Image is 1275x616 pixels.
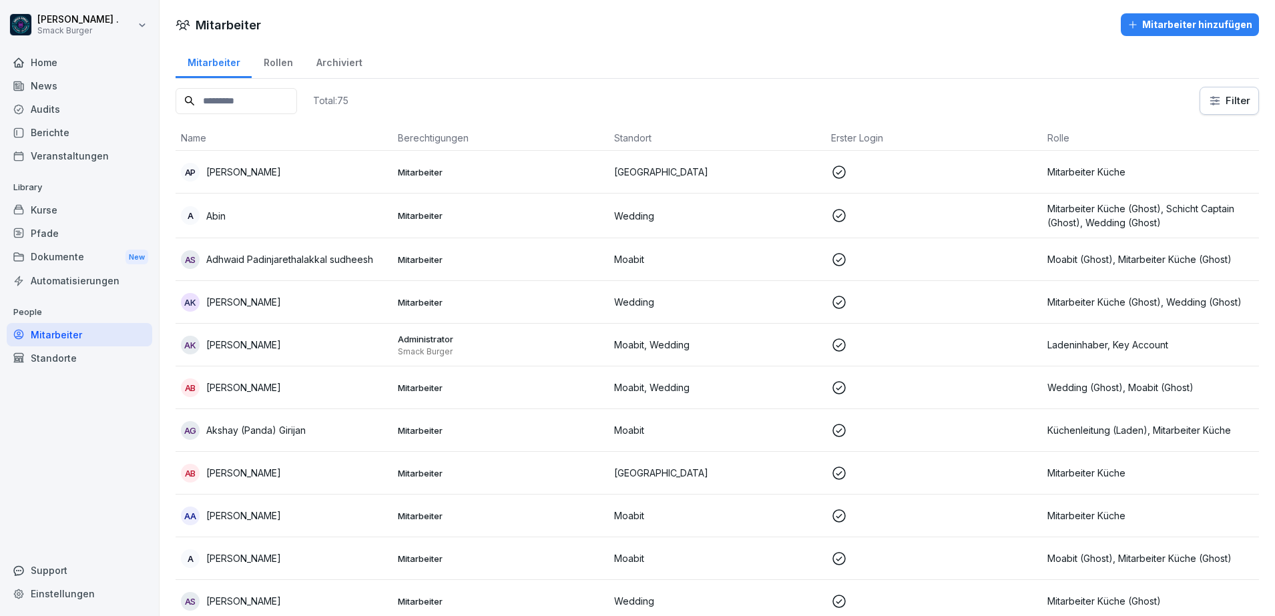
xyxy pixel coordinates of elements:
p: Küchenleitung (Laden), Mitarbeiter Küche [1047,423,1254,437]
p: [PERSON_NAME] [206,466,281,480]
p: Mitarbeiter [398,166,604,178]
h1: Mitarbeiter [196,16,261,34]
p: Wedding [614,295,820,309]
p: Mitarbeiter Küche (Ghost), Schicht Captain (Ghost), Wedding (Ghost) [1047,202,1254,230]
div: aB [181,464,200,483]
div: Filter [1208,94,1250,107]
p: Abin [206,209,226,223]
p: Administrator [398,333,604,345]
a: Standorte [7,346,152,370]
p: Mitarbeiter [398,595,604,607]
p: Mitarbeiter [398,254,604,266]
p: [PERSON_NAME] [206,594,281,608]
p: [PERSON_NAME] [206,551,281,565]
p: Smack Burger [398,346,604,357]
p: Mitarbeiter [398,553,604,565]
a: Rollen [252,44,304,78]
th: Standort [609,125,826,151]
p: Moabit, Wedding [614,380,820,394]
a: News [7,74,152,97]
p: Wedding [614,594,820,608]
p: [GEOGRAPHIC_DATA] [614,165,820,179]
a: Audits [7,97,152,121]
p: Moabit [614,509,820,523]
a: Einstellungen [7,582,152,605]
p: Mitarbeiter Küche (Ghost), Wedding (Ghost) [1047,295,1254,309]
a: Archiviert [304,44,374,78]
div: AG [181,421,200,440]
p: [PERSON_NAME] [206,509,281,523]
a: Mitarbeiter [7,323,152,346]
p: Smack Burger [37,26,119,35]
div: A [181,206,200,225]
th: Rolle [1042,125,1259,151]
a: Berichte [7,121,152,144]
p: Mitarbeiter [398,467,604,479]
p: Mitarbeiter Küche [1047,165,1254,179]
p: [GEOGRAPHIC_DATA] [614,466,820,480]
div: AP [181,163,200,182]
p: [PERSON_NAME] . [37,14,119,25]
p: Mitarbeiter [398,510,604,522]
th: Berechtigungen [393,125,609,151]
p: Moabit (Ghost), Mitarbeiter Küche (Ghost) [1047,551,1254,565]
p: Moabit [614,551,820,565]
p: Ladeninhaber, Key Account [1047,338,1254,352]
div: aB [181,378,200,397]
div: As [181,592,200,611]
p: Moabit, Wedding [614,338,820,352]
p: Mitarbeiter [398,382,604,394]
div: Support [7,559,152,582]
p: Mitarbeiter Küche [1047,466,1254,480]
p: Akshay (Panda) Girijan [206,423,306,437]
p: [PERSON_NAME] [206,165,281,179]
p: People [7,302,152,323]
a: Mitarbeiter [176,44,252,78]
p: Mitarbeiter Küche (Ghost) [1047,594,1254,608]
p: Moabit (Ghost), Mitarbeiter Küche (Ghost) [1047,252,1254,266]
p: Total: 75 [313,94,348,107]
a: Home [7,51,152,74]
p: [PERSON_NAME] [206,380,281,394]
button: Filter [1200,87,1258,114]
p: Wedding [614,209,820,223]
a: Veranstaltungen [7,144,152,168]
p: Library [7,177,152,198]
th: Erster Login [826,125,1043,151]
button: Mitarbeiter hinzufügen [1121,13,1259,36]
p: Mitarbeiter Küche [1047,509,1254,523]
a: Automatisierungen [7,269,152,292]
div: New [125,250,148,265]
p: Moabit [614,252,820,266]
div: ak [181,293,200,312]
div: Mitarbeiter hinzufügen [1127,17,1252,32]
div: AA [181,507,200,525]
div: As [181,250,200,269]
p: Moabit [614,423,820,437]
a: Pfade [7,222,152,245]
th: Name [176,125,393,151]
p: [PERSON_NAME] [206,338,281,352]
p: Mitarbeiter [398,424,604,436]
a: Kurse [7,198,152,222]
p: Mitarbeiter [398,210,604,222]
p: Mitarbeiter [398,296,604,308]
p: [PERSON_NAME] [206,295,281,309]
a: DokumenteNew [7,245,152,270]
div: Dokumente [7,245,152,270]
div: A [181,549,200,568]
